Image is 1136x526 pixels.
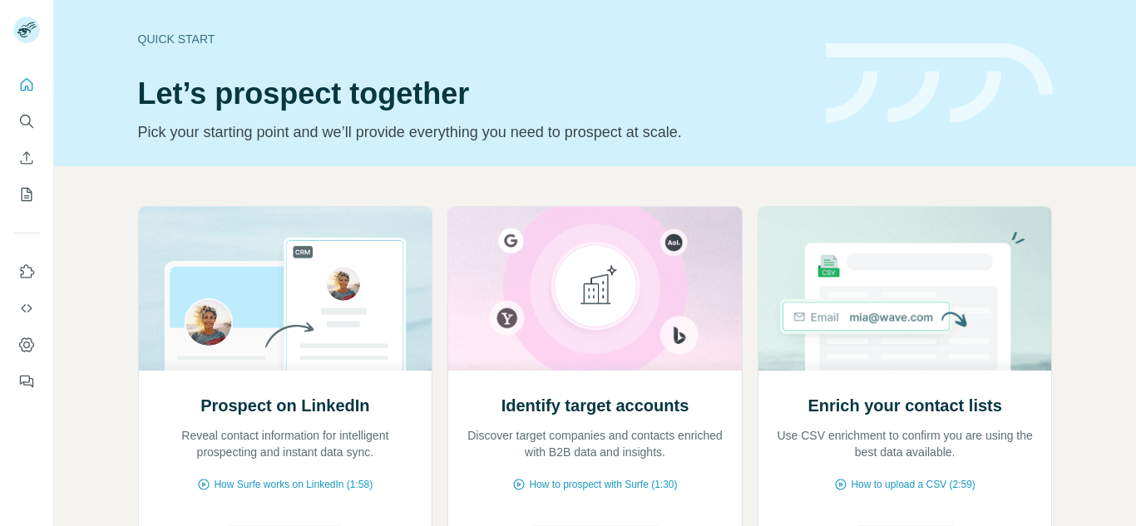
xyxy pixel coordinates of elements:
h2: Prospect on LinkedIn [200,394,369,417]
button: My lists [13,179,40,209]
p: Use CSV enrichment to confirm you are using the best data available. [775,427,1035,460]
p: Pick your starting point and we’ll provide everything you need to prospect at scale. [138,120,806,144]
h2: Enrich your contact lists [808,394,1001,417]
button: Enrich CSV [13,143,40,173]
span: How to prospect with Surfe (1:30) [529,477,677,492]
h2: Identify target accounts [501,394,689,417]
span: How to upload a CSV (2:59) [851,477,975,492]
p: Reveal contact information for intelligent prospecting and instant data sync. [156,427,416,460]
button: Quick start [13,70,40,100]
button: Dashboard [13,330,40,360]
img: Prospect on LinkedIn [138,207,433,371]
button: Use Surfe API [13,293,40,323]
button: Feedback [13,366,40,396]
p: Discover target companies and contacts enriched with B2B data and insights. [465,427,725,460]
img: Enrich your contact lists [758,207,1053,371]
button: Use Surfe on LinkedIn [13,257,40,287]
span: How Surfe works on LinkedIn (1:58) [214,477,373,492]
div: Quick start [138,31,806,47]
button: Search [13,106,40,136]
img: Identify target accounts [447,207,743,371]
h1: Let’s prospect together [138,77,806,111]
img: banner [826,43,1053,124]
